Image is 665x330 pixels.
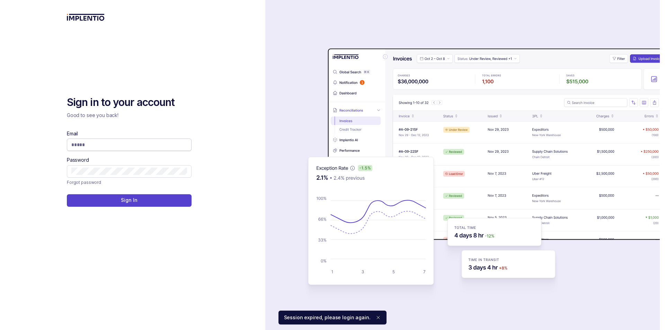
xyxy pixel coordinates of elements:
[67,14,105,21] img: logo
[121,197,137,204] p: Sign In
[284,314,371,321] p: Session expired, please login again.
[67,157,89,163] label: Password
[67,179,101,186] a: Link Forgot password
[67,130,78,137] label: Email
[67,179,101,186] p: Forgot password
[67,194,192,207] button: Sign In
[67,96,192,109] h2: Sign in to your account
[67,112,192,119] p: Good to see you back!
